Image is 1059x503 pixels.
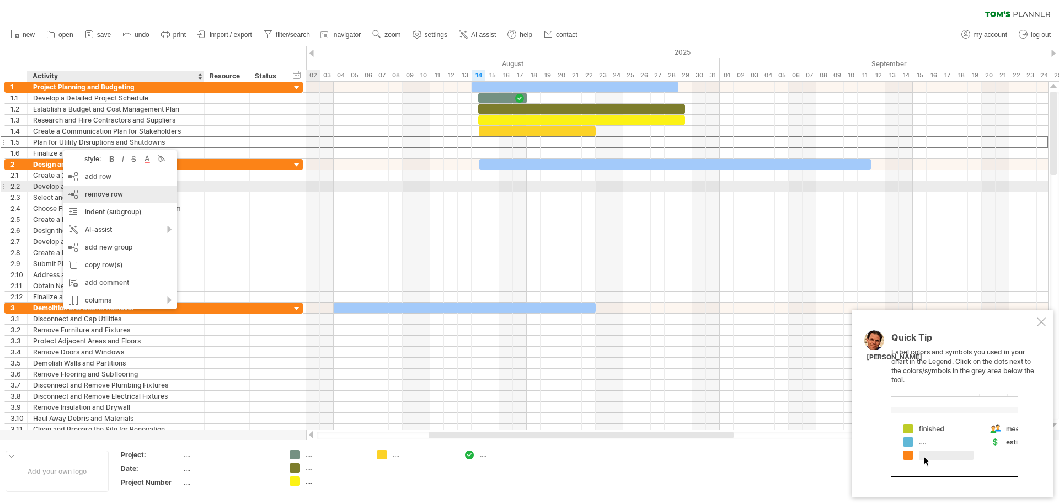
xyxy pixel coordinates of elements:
[541,70,554,81] div: Tuesday, 19 August 2025
[85,190,123,198] span: remove row
[33,159,199,170] div: Design and Permitting
[499,70,513,81] div: Saturday, 16 August 2025
[968,70,982,81] div: Friday, 19 September 2025
[10,413,27,423] div: 3.10
[33,391,199,401] div: Disconnect and Remove Electrical Fixtures
[582,70,596,81] div: Friday, 22 August 2025
[471,31,496,39] span: AI assist
[33,93,199,103] div: Develop a Detailed Project Schedule
[940,70,954,81] div: Wednesday, 17 September 2025
[33,71,198,82] div: Activity
[82,28,114,42] a: save
[456,28,499,42] a: AI assist
[609,70,623,81] div: Sunday, 24 August 2025
[1016,28,1054,42] a: log out
[416,70,430,81] div: Sunday, 10 August 2025
[306,476,366,486] div: ....
[33,314,199,324] div: Disconnect and Cap Utilities
[33,137,199,147] div: Plan for Utility Disruptions and Shutdowns
[210,31,252,39] span: import / export
[10,203,27,214] div: 2.4
[665,70,678,81] div: Thursday, 28 August 2025
[306,70,320,81] div: Saturday, 2 August 2025
[10,424,27,435] div: 3.11
[44,28,77,42] a: open
[858,70,871,81] div: Thursday, 11 September 2025
[33,203,199,214] div: Choose Fixtures and Appliances for Each Room
[10,391,27,401] div: 3.8
[410,28,451,42] a: settings
[63,168,177,186] div: add row
[33,303,199,313] div: Demolition and Debris Removal
[10,192,27,203] div: 2.3
[23,31,35,39] span: new
[33,347,199,357] div: Remove Doors and Windows
[444,70,458,81] div: Tuesday, 12 August 2025
[10,170,27,181] div: 2.1
[33,225,199,236] div: Design the Electrical and Plumbing Layout
[891,333,1035,348] div: Quick Tip
[867,353,922,362] div: [PERSON_NAME]
[63,221,177,239] div: AI-assist
[996,70,1009,81] div: Sunday, 21 September 2025
[121,464,181,473] div: Date:
[734,70,747,81] div: Tuesday, 2 September 2025
[33,148,199,158] div: Finalize and Approve the Project Plan
[10,358,27,368] div: 3.5
[292,58,720,70] div: August 2025
[33,269,199,280] div: Address and Resolve Any Plan Revisions
[33,413,199,423] div: Haul Away Debris and Materials
[10,280,27,291] div: 2.11
[747,70,761,81] div: Wednesday, 3 September 2025
[10,115,27,125] div: 1.3
[1031,31,1051,39] span: log out
[1037,70,1051,81] div: Wednesday, 24 September 2025
[637,70,651,81] div: Tuesday, 26 August 2025
[541,28,581,42] a: contact
[97,31,111,39] span: save
[306,463,366,473] div: ....
[10,325,27,335] div: 3.2
[68,155,106,163] div: style:
[554,70,568,81] div: Wednesday, 20 August 2025
[10,93,27,103] div: 1.1
[33,402,199,412] div: Remove Insulation and Drywall
[184,450,276,459] div: ....
[6,451,109,492] div: Add your own logo
[513,70,527,81] div: Sunday, 17 August 2025
[184,478,276,487] div: ....
[384,31,400,39] span: zoom
[10,380,27,390] div: 3.7
[8,28,38,42] a: new
[33,424,199,435] div: Clean and Prepare the Site for Renovation
[10,292,27,302] div: 2.12
[58,31,73,39] span: open
[954,70,968,81] div: Thursday, 18 September 2025
[623,70,637,81] div: Monday, 25 August 2025
[306,450,366,459] div: ....
[63,239,177,256] div: add new group
[10,104,27,114] div: 1.2
[568,70,582,81] div: Thursday, 21 August 2025
[276,31,310,39] span: filter/search
[816,70,830,81] div: Monday, 8 September 2025
[10,236,27,247] div: 2.7
[678,70,692,81] div: Friday, 29 August 2025
[527,70,541,81] div: Monday, 18 August 2025
[173,31,186,39] span: print
[33,214,199,225] div: Create a Lighting Plan for Each Room
[803,70,816,81] div: Sunday, 7 September 2025
[10,336,27,346] div: 3.3
[485,70,499,81] div: Friday, 15 August 2025
[720,70,734,81] div: Monday, 1 September 2025
[10,402,27,412] div: 3.9
[33,181,199,192] div: Develop a 3D Model of the Renovation
[10,247,27,258] div: 2.8
[10,82,27,92] div: 1
[255,71,279,82] div: Status
[830,70,844,81] div: Tuesday, 9 September 2025
[347,70,361,81] div: Tuesday, 5 August 2025
[10,258,27,269] div: 2.9
[261,28,313,42] a: filter/search
[480,450,540,459] div: ....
